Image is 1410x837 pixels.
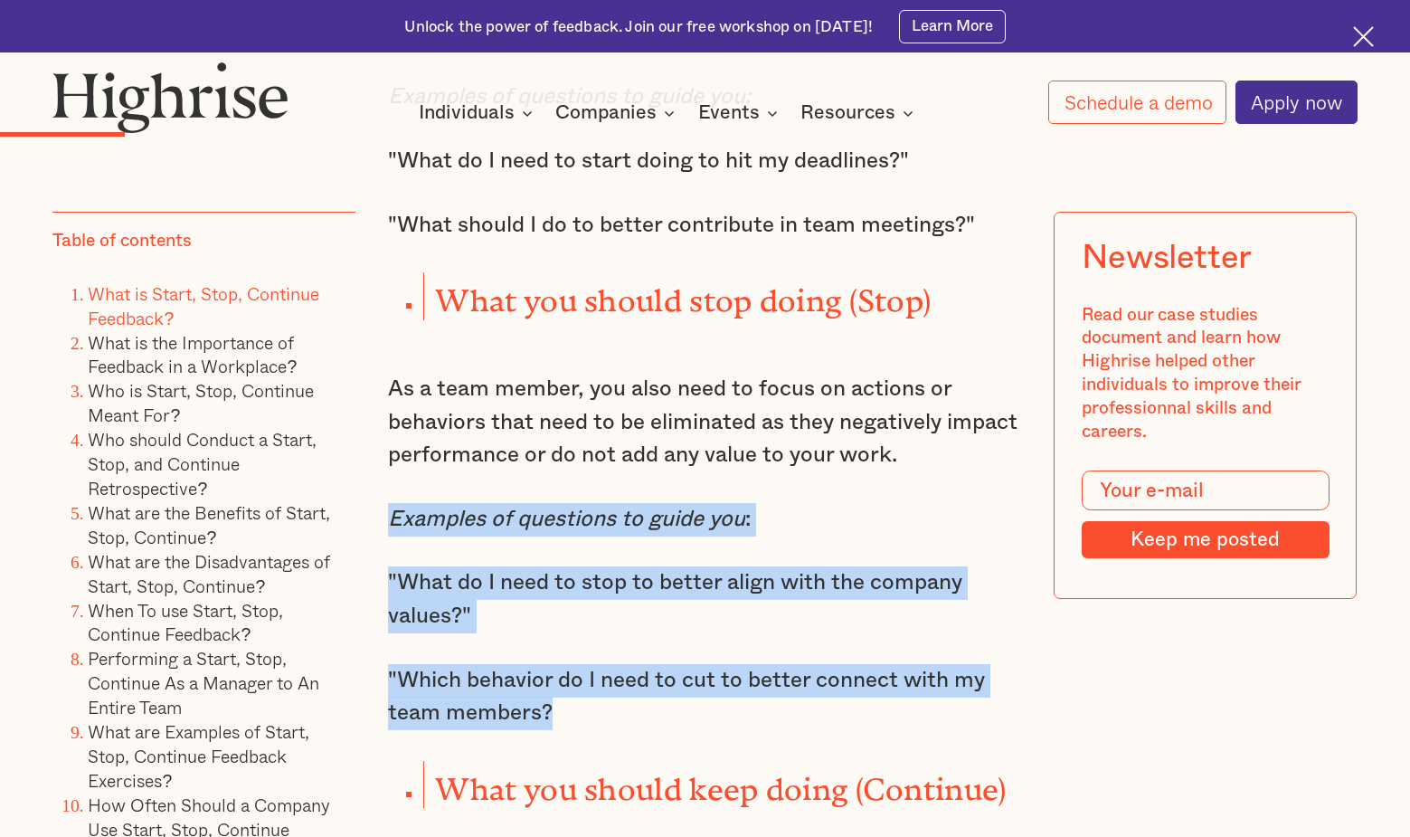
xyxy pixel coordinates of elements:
a: What are Examples of Start, Stop, Continue Feedback Exercises? [88,718,309,794]
img: Cross icon [1353,26,1374,47]
a: Performing a Start, Stop, Continue As a Manager to An Entire Team [88,644,319,721]
div: Newsletter [1082,239,1252,277]
em: Examples of questions to guide you [388,508,745,530]
input: Keep me posted [1082,521,1330,558]
a: What are the Benefits of Start, Stop, Continue? [88,499,330,551]
div: Unlock the power of feedback. Join our free workshop on [DATE]! [404,16,873,37]
a: What is the Importance of Feedback in a Workplace? [88,328,297,381]
div: Individuals [419,102,538,124]
div: Resources [800,102,895,124]
p: "What do I need to start doing to hit my deadlines?" [388,145,1021,178]
div: Individuals [419,102,515,124]
a: When To use Start, Stop, Continue Feedback? [88,596,283,649]
form: Modal Form [1082,471,1330,558]
p: "What do I need to stop to better align with the company values?" [388,566,1021,633]
a: Who should Conduct a Start, Stop, and Continue Retrospective? [88,425,317,502]
div: Table of contents [52,230,192,253]
input: Your e-mail [1082,471,1330,510]
p: "Which behavior do I need to cut to better connect with my team members? [388,664,1021,730]
a: Schedule a demo [1048,81,1226,123]
div: Read our case studies document and learn how Highrise helped other individuals to improve their p... [1082,304,1330,444]
div: Companies [555,102,680,124]
p: As a team member, you also need to focus on actions or behaviors that need to be eliminated as th... [388,373,1021,472]
strong: What you should stop doing (Stop) [435,283,931,302]
div: Companies [555,102,657,124]
a: Who is Start, Stop, Continue Meant For? [88,377,314,430]
a: Apply now [1235,81,1358,124]
div: Resources [800,102,919,124]
a: What is Start, Stop, Continue Feedback? [88,280,319,332]
p: "What should I do to better contribute in team meetings?" [388,209,1021,243]
a: Learn More [899,10,1005,43]
div: Events [698,102,760,124]
div: Events [698,102,783,124]
img: Highrise logo [52,62,289,133]
strong: What you should keep doing (Continue) [435,772,1006,791]
p: : [388,503,1021,537]
a: What are the Disadvantages of Start, Stop, Continue? [88,547,330,600]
